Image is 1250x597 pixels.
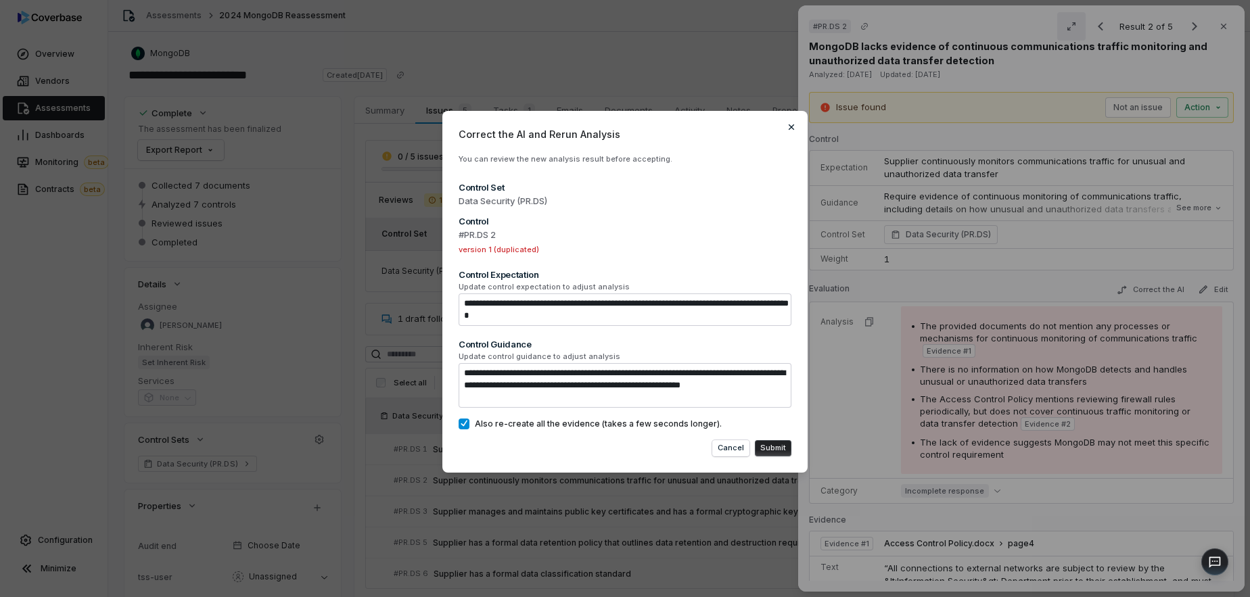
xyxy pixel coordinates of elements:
[459,282,791,292] span: Update control expectation to adjust analysis
[459,352,791,362] span: Update control guidance to adjust analysis
[459,215,791,227] div: Control
[459,338,791,350] div: Control Guidance
[459,154,672,164] span: You can review the new analysis result before accepting.
[475,419,722,429] span: Also re-create all the evidence (takes a few seconds longer).
[459,195,791,208] span: Data Security (PR.DS)
[755,440,791,456] button: Submit
[459,229,791,242] span: #PR.DS 2
[712,440,749,456] button: Cancel
[459,419,469,429] button: Also re-create all the evidence (takes a few seconds longer).
[459,127,791,141] span: Correct the AI and Rerun Analysis
[459,268,791,281] div: Control Expectation
[459,245,539,254] span: version 1 (duplicated)
[459,181,791,193] div: Control Set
